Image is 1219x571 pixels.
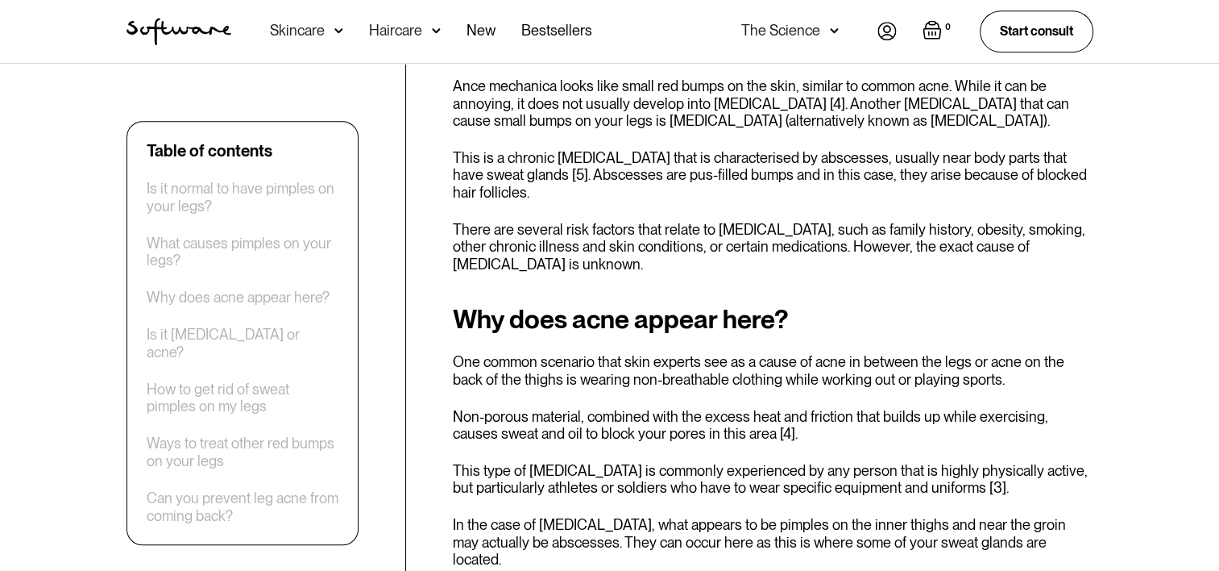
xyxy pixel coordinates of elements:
a: Start consult [980,10,1093,52]
p: In the case of [MEDICAL_DATA], what appears to be pimples on the inner thighs and near the groin ... [453,516,1093,569]
a: home [126,18,231,45]
div: Haircare [369,23,422,39]
div: Skincare [270,23,325,39]
div: 0 [942,20,954,35]
p: This is a chronic [MEDICAL_DATA] that is characterised by abscesses, usually near body parts that... [453,149,1093,202]
a: Ways to treat other red bumps on your legs [147,435,338,469]
p: One common scenario that skin experts see as a cause of acne in between the legs or acne on the b... [453,353,1093,388]
img: arrow down [432,23,441,39]
a: Is it normal to have pimples on your legs? [147,180,338,215]
a: How to get rid of sweat pimples on my legs [147,381,338,415]
h2: Why does acne appear here? [453,305,1093,334]
p: There are several risk factors that relate to [MEDICAL_DATA], such as family history, obesity, sm... [453,221,1093,273]
img: arrow down [830,23,839,39]
p: Ance mechanica looks like small red bumps on the skin, similar to common acne. While it can be an... [453,77,1093,130]
a: What causes pimples on your legs? [147,235,338,269]
a: Is it [MEDICAL_DATA] or acne? [147,326,338,361]
a: Why does acne appear here? [147,289,330,306]
a: Open empty cart [923,20,954,43]
div: Table of contents [147,141,272,160]
a: Can you prevent leg acne from coming back? [147,490,338,524]
img: Software Logo [126,18,231,45]
p: This type of [MEDICAL_DATA] is commonly experienced by any person that is highly physically activ... [453,462,1093,497]
img: arrow down [334,23,343,39]
p: Non-porous material, combined with the excess heat and friction that builds up while exercising, ... [453,408,1093,443]
div: The Science [741,23,820,39]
